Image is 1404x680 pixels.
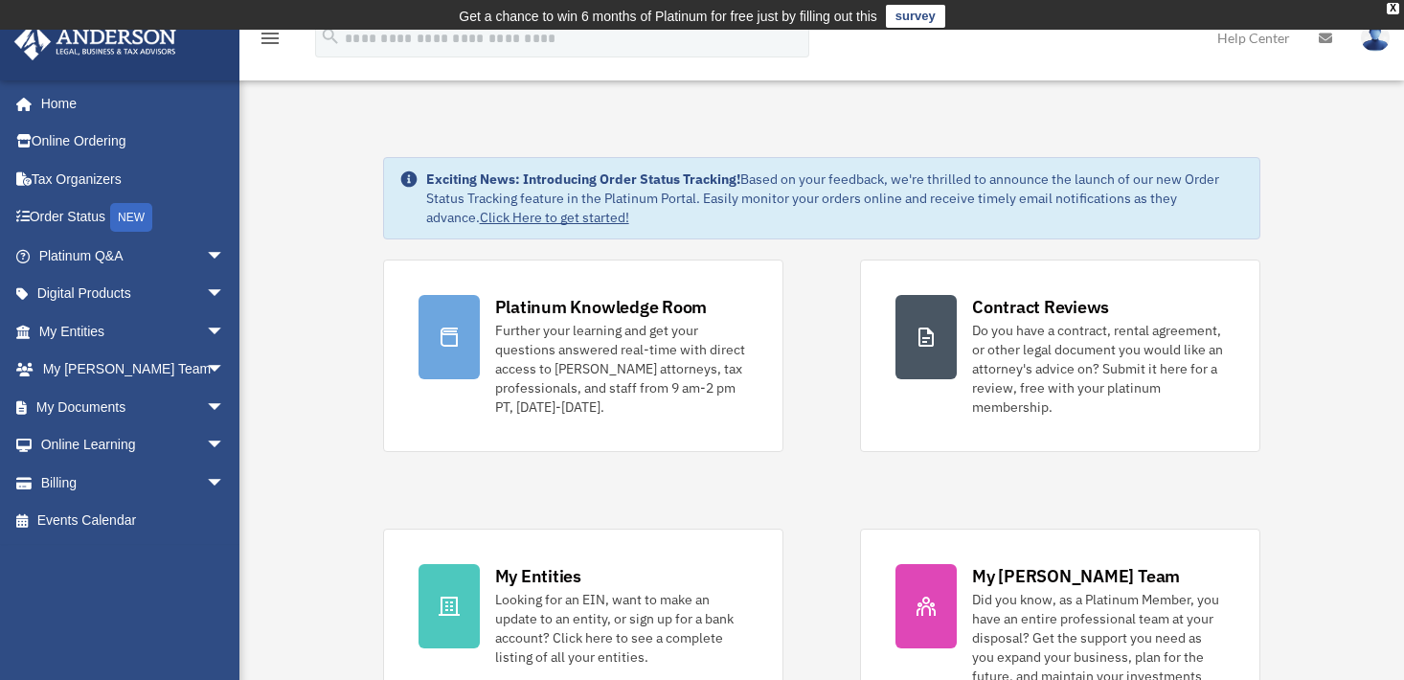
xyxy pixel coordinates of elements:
a: Home [13,84,244,123]
img: Anderson Advisors Platinum Portal [9,23,182,60]
div: Looking for an EIN, want to make an update to an entity, or sign up for a bank account? Click her... [495,590,748,667]
a: Click Here to get started! [480,209,629,226]
a: My [PERSON_NAME] Teamarrow_drop_down [13,351,254,389]
span: arrow_drop_down [206,426,244,465]
div: My Entities [495,564,581,588]
span: arrow_drop_down [206,312,244,351]
strong: Exciting News: Introducing Order Status Tracking! [426,170,740,188]
a: Contract Reviews Do you have a contract, rental agreement, or other legal document you would like... [860,260,1260,452]
div: Platinum Knowledge Room [495,295,708,319]
img: User Pic [1361,24,1390,52]
div: My [PERSON_NAME] Team [972,564,1180,588]
a: My Entitiesarrow_drop_down [13,312,254,351]
div: Contract Reviews [972,295,1109,319]
div: Do you have a contract, rental agreement, or other legal document you would like an attorney's ad... [972,321,1225,417]
span: arrow_drop_down [206,464,244,503]
i: search [320,26,341,47]
a: Events Calendar [13,502,254,540]
div: close [1387,3,1399,14]
span: arrow_drop_down [206,388,244,427]
span: arrow_drop_down [206,351,244,390]
a: Billingarrow_drop_down [13,464,254,502]
div: Further your learning and get your questions answered real-time with direct access to [PERSON_NAM... [495,321,748,417]
a: Platinum Knowledge Room Further your learning and get your questions answered real-time with dire... [383,260,783,452]
a: Online Learningarrow_drop_down [13,426,254,465]
span: arrow_drop_down [206,237,244,276]
a: menu [259,34,282,50]
div: Get a chance to win 6 months of Platinum for free just by filling out this [459,5,877,28]
a: Platinum Q&Aarrow_drop_down [13,237,254,275]
i: menu [259,27,282,50]
div: NEW [110,203,152,232]
div: Based on your feedback, we're thrilled to announce the launch of our new Order Status Tracking fe... [426,170,1245,227]
span: arrow_drop_down [206,275,244,314]
a: Order StatusNEW [13,198,254,238]
a: Digital Productsarrow_drop_down [13,275,254,313]
a: survey [886,5,945,28]
a: Tax Organizers [13,160,254,198]
a: My Documentsarrow_drop_down [13,388,254,426]
a: Online Ordering [13,123,254,161]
